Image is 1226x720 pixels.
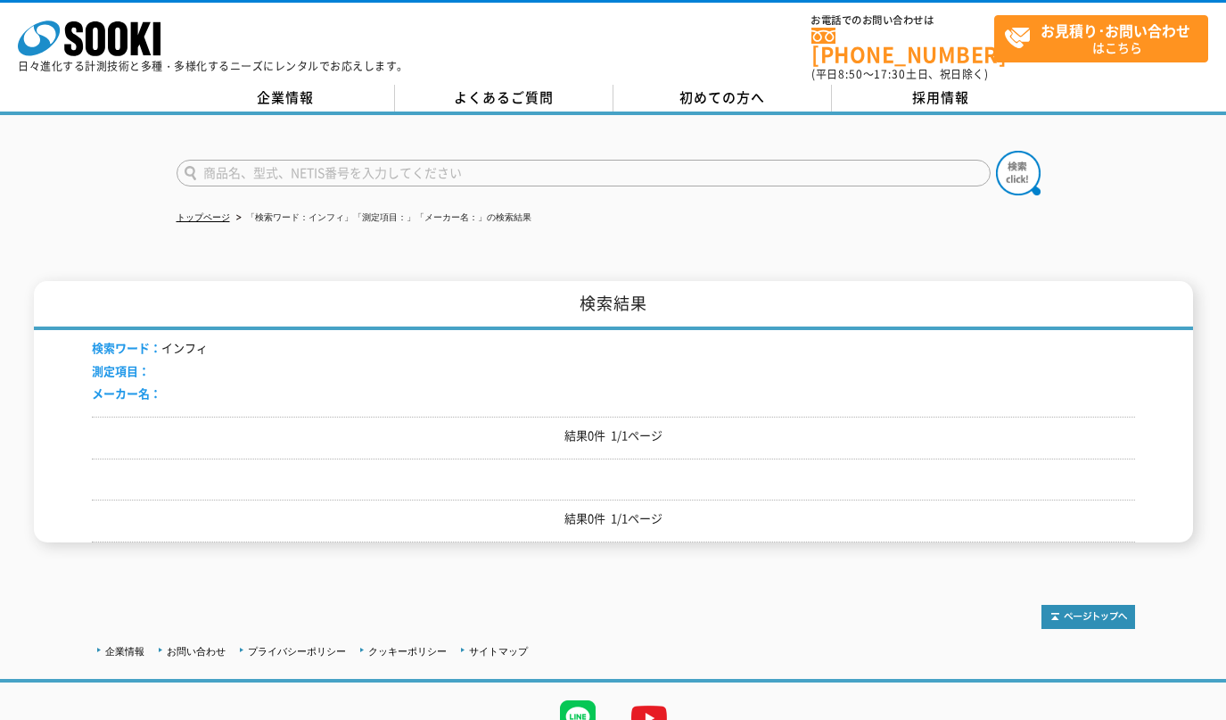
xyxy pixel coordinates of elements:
a: クッキーポリシー [368,646,447,657]
strong: お見積り･お問い合わせ [1041,20,1190,41]
span: お電話でのお問い合わせは [811,15,994,26]
p: 日々進化する計測技術と多種・多様化するニーズにレンタルでお応えします。 [18,61,408,71]
input: 商品名、型式、NETIS番号を入力してください [177,160,991,186]
span: 初めての方へ [679,87,765,107]
a: 企業情報 [105,646,144,657]
span: 17:30 [874,66,906,82]
a: お見積り･お問い合わせはこちら [994,15,1208,62]
span: 検索ワード： [92,339,161,356]
img: トップページへ [1041,605,1135,629]
a: 初めての方へ [613,85,832,112]
a: サイトマップ [469,646,528,657]
img: btn_search.png [996,151,1041,195]
h1: 検索結果 [34,281,1193,330]
span: メーカー名： [92,385,161,401]
a: プライバシーポリシー [248,646,346,657]
span: (平日 ～ 土日、祝日除く) [811,66,988,82]
span: 8:50 [838,66,863,82]
a: 企業情報 [177,85,395,112]
a: [PHONE_NUMBER] [811,28,994,64]
li: インフィ [92,339,208,358]
li: 「検索ワード：インフィ」「測定項目：」「メーカー名：」の検索結果 [233,209,531,228]
span: 測定項目： [92,362,150,379]
a: よくあるご質問 [395,85,613,112]
p: 結果0件 1/1ページ [92,509,1135,528]
p: 結果0件 1/1ページ [92,426,1135,445]
a: お問い合わせ [167,646,226,657]
a: トップページ [177,212,230,222]
a: 採用情報 [832,85,1050,112]
span: はこちら [1004,16,1207,61]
